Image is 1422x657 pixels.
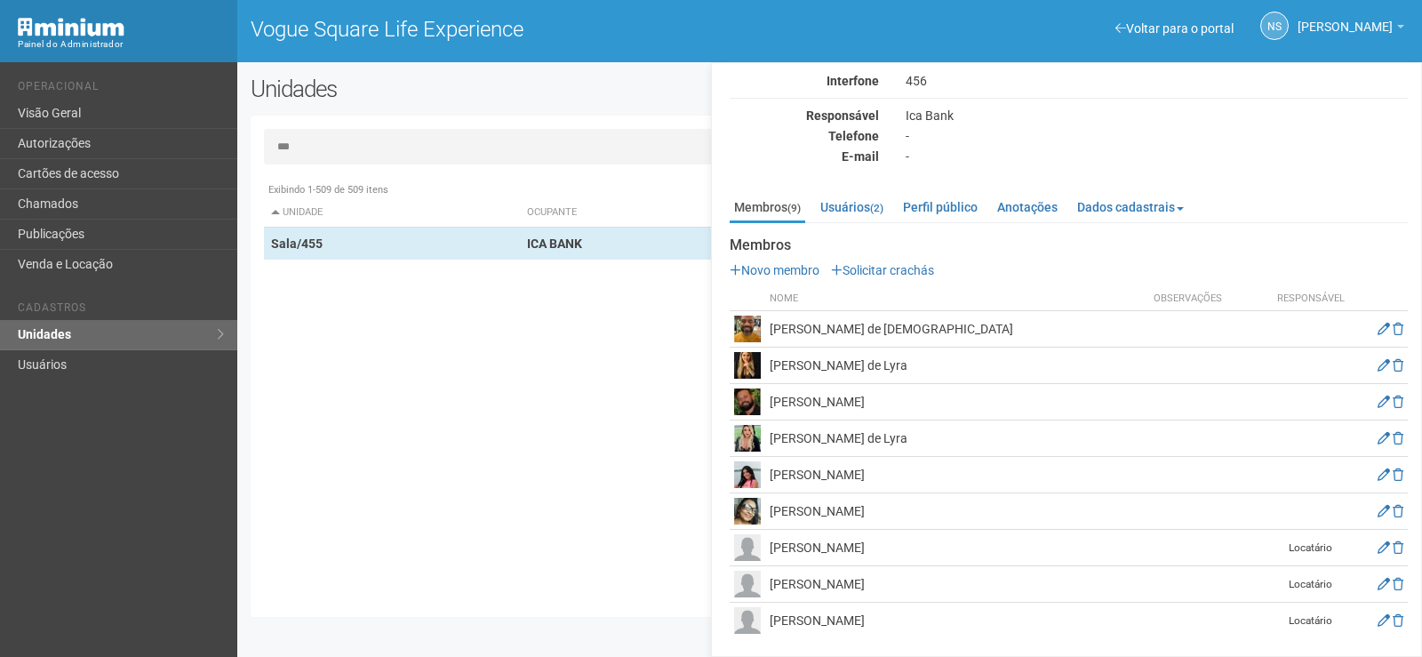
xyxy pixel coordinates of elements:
a: Excluir membro [1393,541,1403,555]
div: - [892,128,1421,144]
h2: Unidades [251,76,718,102]
a: Editar membro [1378,613,1390,628]
td: [PERSON_NAME] de Lyra [765,348,1149,384]
td: [PERSON_NAME] de Lyra [765,421,1149,457]
a: Editar membro [1378,468,1390,482]
li: Operacional [18,80,224,99]
a: Editar membro [1378,358,1390,373]
div: E-mail [716,148,892,164]
a: [PERSON_NAME] [1298,22,1404,36]
img: user.png [734,352,761,379]
img: user.png [734,316,761,342]
a: Editar membro [1378,431,1390,445]
img: user.png [734,461,761,488]
strong: Sala/455 [271,236,323,251]
span: Nicolle Silva [1298,3,1393,34]
div: - [892,148,1421,164]
a: Excluir membro [1393,431,1403,445]
a: Anotações [993,194,1062,220]
td: [PERSON_NAME] de [DEMOGRAPHIC_DATA] [765,311,1149,348]
a: Excluir membro [1393,395,1403,409]
td: [PERSON_NAME] [765,457,1149,493]
td: Locatário [1266,530,1355,566]
td: [PERSON_NAME] [765,603,1149,639]
div: Responsável [716,108,892,124]
a: Editar membro [1378,541,1390,555]
th: Observações [1149,287,1266,311]
img: user.png [734,498,761,525]
a: Editar membro [1378,322,1390,336]
div: Ica Bank [892,108,1421,124]
th: Responsável [1266,287,1355,311]
img: user.png [734,389,761,415]
a: Excluir membro [1393,322,1403,336]
a: Editar membro [1378,577,1390,591]
a: Novo membro [730,263,819,277]
small: (9) [787,202,801,214]
img: user.png [734,607,761,634]
a: Editar membro [1378,504,1390,518]
img: user.png [734,425,761,452]
td: Locatário [1266,566,1355,603]
strong: Membros [730,237,1408,253]
th: Unidade: activate to sort column descending [264,198,520,228]
a: NS [1260,12,1289,40]
a: Excluir membro [1393,577,1403,591]
a: Excluir membro [1393,468,1403,482]
a: Perfil público [899,194,982,220]
td: [PERSON_NAME] [765,566,1149,603]
div: Interfone [716,73,892,89]
div: Telefone [716,128,892,144]
td: [PERSON_NAME] [765,530,1149,566]
td: [PERSON_NAME] [765,493,1149,530]
a: Excluir membro [1393,504,1403,518]
a: Excluir membro [1393,358,1403,373]
div: 456 [892,73,1421,89]
a: Voltar para o portal [1115,21,1234,36]
small: (2) [870,202,883,214]
div: Painel do Administrador [18,36,224,52]
img: Minium [18,18,124,36]
li: Cadastros [18,301,224,320]
a: Editar membro [1378,395,1390,409]
th: Ocupante: activate to sort column ascending [520,198,987,228]
th: Nome [765,287,1149,311]
a: Usuários(2) [816,194,888,220]
div: Exibindo 1-509 de 509 itens [264,182,1398,198]
h1: Vogue Square Life Experience [251,18,817,41]
a: Solicitar crachás [831,263,934,277]
td: Locatário [1266,603,1355,639]
img: user.png [734,571,761,597]
a: Dados cadastrais [1073,194,1188,220]
img: user.png [734,534,761,561]
strong: ICA BANK [527,236,582,251]
td: [PERSON_NAME] [765,384,1149,421]
a: Excluir membro [1393,613,1403,628]
a: Membros(9) [730,194,805,223]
